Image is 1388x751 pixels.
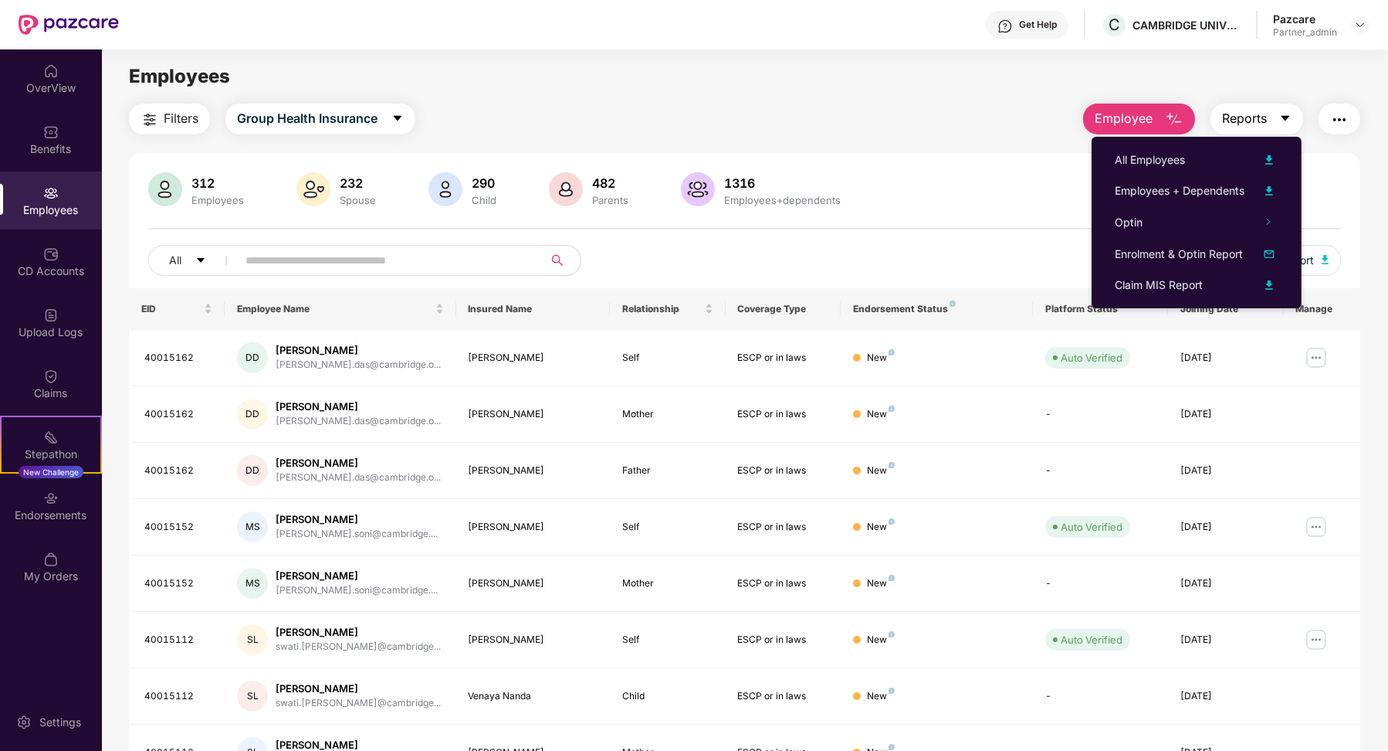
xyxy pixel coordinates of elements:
div: [PERSON_NAME] [469,633,598,647]
div: [PERSON_NAME] [276,343,441,358]
div: Enrolment & Optin Report [1115,246,1243,263]
div: Self [622,351,713,365]
img: svg+xml;base64,PHN2ZyBpZD0iSG9tZSIgeG1sbnM9Imh0dHA6Ly93d3cudzMub3JnLzIwMDAvc3ZnIiB3aWR0aD0iMjAiIG... [43,63,59,79]
div: ESCP or in laws [738,689,829,704]
img: svg+xml;base64,PHN2ZyBpZD0iQ2xhaW0iIHhtbG5zPSJodHRwOi8vd3d3LnczLm9yZy8yMDAwL3N2ZyIgd2lkdGg9IjIwIi... [43,369,59,384]
th: EID [129,288,225,330]
button: Reportscaret-down [1210,104,1303,134]
img: svg+xml;base64,PHN2ZyB4bWxucz0iaHR0cDovL3d3dy53My5vcmcvMjAwMC9zdmciIHhtbG5zOnhsaW5rPSJodHRwOi8vd3... [428,172,462,206]
img: manageButton [1304,627,1329,652]
img: svg+xml;base64,PHN2ZyB4bWxucz0iaHR0cDovL3d3dy53My5vcmcvMjAwMC9zdmciIHhtbG5zOnhsaW5rPSJodHRwOi8vd3... [549,172,583,206]
div: 232 [337,175,379,191]
div: DD [237,342,268,373]
img: New Pazcare Logo [19,15,119,35]
div: [PERSON_NAME] [276,399,441,414]
div: [DATE] [1180,407,1271,422]
div: New [867,407,895,422]
img: svg+xml;base64,PHN2ZyB4bWxucz0iaHR0cDovL3d3dy53My5vcmcvMjAwMC9zdmciIHhtbG5zOnhsaW5rPSJodHRwOi8vd3... [296,172,330,206]
div: Parents [589,194,631,206]
div: Pazcare [1273,12,1337,26]
div: Mother [622,576,713,591]
span: C [1109,15,1120,34]
img: svg+xml;base64,PHN2ZyB4bWxucz0iaHR0cDovL3d3dy53My5vcmcvMjAwMC9zdmciIHdpZHRoPSI4IiBoZWlnaHQ9IjgiIH... [889,518,895,525]
div: Self [622,520,713,535]
div: New [867,576,895,591]
span: right [1264,218,1272,226]
button: Group Health Insurancecaret-down [225,104,415,134]
img: svg+xml;base64,PHN2ZyB4bWxucz0iaHR0cDovL3d3dy53My5vcmcvMjAwMC9zdmciIHdpZHRoPSI4IiBoZWlnaHQ9IjgiIH... [889,349,895,355]
div: New [867,351,895,365]
div: [DATE] [1180,464,1271,478]
div: 40015112 [144,633,213,647]
img: svg+xml;base64,PHN2ZyBpZD0iSGVscC0zMngzMiIgeG1sbnM9Imh0dHA6Ly93d3cudzMub3JnLzIwMDAvc3ZnIiB3aWR0aD... [997,19,1013,34]
th: Employee Name [225,288,455,330]
td: - [1033,556,1168,612]
span: caret-down [391,112,404,126]
div: Spouse [337,194,379,206]
div: New [867,689,895,704]
img: manageButton [1304,515,1329,539]
div: Employees+dependents [721,194,844,206]
div: New Challenge [19,466,83,478]
div: Endorsement Status [853,303,1021,315]
div: ESCP or in laws [738,576,829,591]
img: svg+xml;base64,PHN2ZyB4bWxucz0iaHR0cDovL3d3dy53My5vcmcvMjAwMC9zdmciIHhtbG5zOnhsaW5rPSJodHRwOi8vd3... [1260,182,1278,200]
div: SL [237,681,268,712]
div: Employees [188,194,247,206]
div: [PERSON_NAME] [276,625,441,640]
div: 40015152 [144,520,213,535]
div: DD [237,399,268,430]
img: svg+xml;base64,PHN2ZyBpZD0iQmVuZWZpdHMiIHhtbG5zPSJodHRwOi8vd3d3LnczLm9yZy8yMDAwL3N2ZyIgd2lkdGg9Ij... [43,124,59,140]
div: MS [237,511,268,542]
div: Settings [35,715,86,730]
div: [PERSON_NAME] [276,512,438,527]
div: Venaya Nanda [469,689,598,704]
span: Employee Name [237,303,432,315]
div: Claim MIS Report [1115,277,1203,294]
div: [DATE] [1180,351,1271,365]
div: Platform Status [1045,303,1156,315]
img: svg+xml;base64,PHN2ZyBpZD0iRW5kb3JzZW1lbnRzIiB4bWxucz0iaHR0cDovL3d3dy53My5vcmcvMjAwMC9zdmciIHdpZH... [43,491,59,506]
div: [PERSON_NAME] [276,456,441,471]
img: svg+xml;base64,PHN2ZyB4bWxucz0iaHR0cDovL3d3dy53My5vcmcvMjAwMC9zdmciIHdpZHRoPSI4IiBoZWlnaHQ9IjgiIH... [889,631,895,637]
div: 312 [188,175,247,191]
div: Auto Verified [1061,632,1122,647]
span: Filters [164,109,198,128]
img: svg+xml;base64,PHN2ZyB4bWxucz0iaHR0cDovL3d3dy53My5vcmcvMjAwMC9zdmciIHhtbG5zOnhsaW5rPSJodHRwOi8vd3... [1260,151,1278,169]
button: Filters [129,104,210,134]
img: svg+xml;base64,PHN2ZyB4bWxucz0iaHR0cDovL3d3dy53My5vcmcvMjAwMC9zdmciIHdpZHRoPSI4IiBoZWlnaHQ9IjgiIH... [889,406,895,412]
div: Auto Verified [1061,519,1122,535]
div: Father [622,464,713,478]
div: [PERSON_NAME].soni@cambridge.... [276,583,438,598]
div: 40015112 [144,689,213,704]
div: [DATE] [1180,520,1271,535]
td: - [1033,386,1168,443]
div: [PERSON_NAME].das@cambridge.o... [276,358,441,372]
span: Reports [1222,109,1267,128]
th: Relationship [610,288,726,330]
img: svg+xml;base64,PHN2ZyB4bWxucz0iaHR0cDovL3d3dy53My5vcmcvMjAwMC9zdmciIHhtbG5zOnhsaW5rPSJodHRwOi8vd3... [148,172,182,206]
div: ESCP or in laws [738,633,829,647]
div: Get Help [1019,19,1057,31]
img: svg+xml;base64,PHN2ZyBpZD0iRW1wbG95ZWVzIiB4bWxucz0iaHR0cDovL3d3dy53My5vcmcvMjAwMC9zdmciIHdpZHRoPS... [43,185,59,201]
div: [PERSON_NAME].das@cambridge.o... [276,414,441,429]
div: Self [622,633,713,647]
td: - [1033,443,1168,499]
td: - [1033,668,1168,725]
button: search [543,245,581,276]
span: caret-down [1279,112,1292,126]
div: New [867,633,895,647]
th: Insured Name [456,288,610,330]
div: Employees + Dependents [1115,182,1244,199]
div: [DATE] [1180,633,1271,647]
span: caret-down [195,255,206,267]
div: [PERSON_NAME] [276,569,438,583]
img: svg+xml;base64,PHN2ZyB4bWxucz0iaHR0cDovL3d3dy53My5vcmcvMjAwMC9zdmciIHdpZHRoPSI4IiBoZWlnaHQ9IjgiIH... [889,462,895,468]
img: svg+xml;base64,PHN2ZyBpZD0iU2V0dGluZy0yMHgyMCIgeG1sbnM9Imh0dHA6Ly93d3cudzMub3JnLzIwMDAvc3ZnIiB3aW... [16,715,32,730]
span: All [169,252,181,269]
div: [PERSON_NAME].das@cambridge.o... [276,471,441,485]
img: svg+xml;base64,PHN2ZyBpZD0iVXBsb2FkX0xvZ3MiIGRhdGEtbmFtZT0iVXBsb2FkIExvZ3MiIHhtbG5zPSJodHRwOi8vd3... [43,308,59,323]
div: Mother [622,407,713,422]
div: [PERSON_NAME] [469,520,598,535]
button: Allcaret-down [148,245,242,276]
